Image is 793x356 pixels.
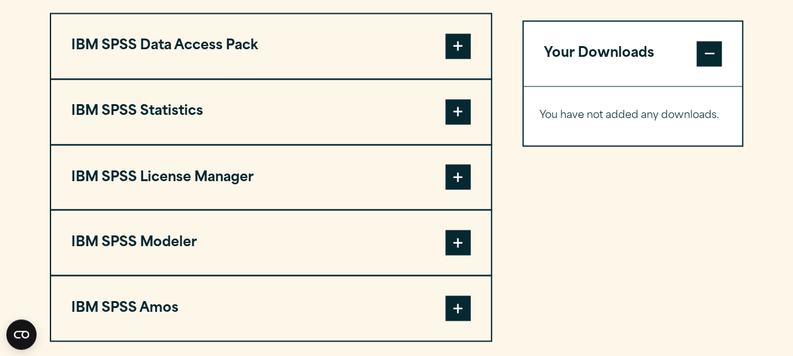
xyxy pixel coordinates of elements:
[524,21,743,86] button: Your Downloads
[51,210,491,275] button: IBM SPSS Modeler
[51,14,491,78] button: IBM SPSS Data Access Pack
[51,145,491,210] button: IBM SPSS License Manager
[524,86,743,145] div: Your Downloads
[51,80,491,144] button: IBM SPSS Statistics
[51,276,491,340] button: IBM SPSS Amos
[6,319,37,350] button: Open CMP widget
[539,107,727,125] p: You have not added any downloads.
